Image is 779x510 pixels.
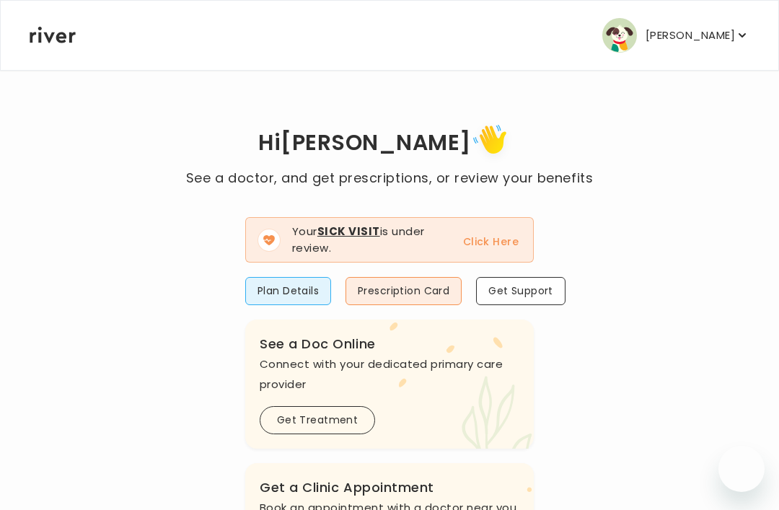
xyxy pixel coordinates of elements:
button: Prescription Card [346,277,462,305]
button: Get Treatment [260,406,375,434]
h1: Hi [PERSON_NAME] [186,120,593,168]
h3: Get a Clinic Appointment [260,478,519,498]
iframe: Button to launch messaging window [718,446,765,492]
strong: Sick Visit [317,224,380,239]
button: Get Support [476,277,565,305]
p: Your is under review. [292,224,446,256]
p: See a doctor, and get prescriptions, or review your benefits [186,168,593,188]
p: Connect with your dedicated primary care provider [260,354,519,395]
p: [PERSON_NAME] [646,25,735,45]
button: user avatar[PERSON_NAME] [602,18,749,53]
button: Click Here [463,233,519,250]
img: user avatar [602,18,637,53]
h3: See a Doc Online [260,334,519,354]
button: Plan Details [245,277,331,305]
